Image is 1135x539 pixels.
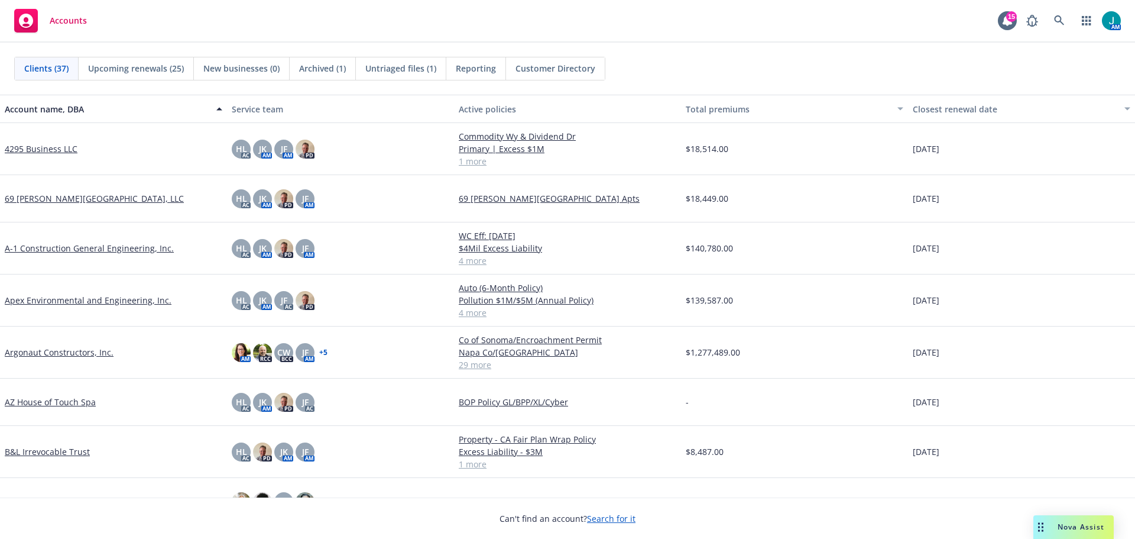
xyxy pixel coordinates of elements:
span: JF [302,242,309,254]
span: JF [302,396,309,408]
span: [DATE] [913,446,939,458]
span: HL [236,294,247,306]
div: Account name, DBA [5,103,209,115]
a: Commodity Wy & Dividend Dr [459,130,676,143]
a: Search [1048,9,1071,33]
img: photo [232,343,251,362]
span: JF [281,143,287,155]
span: New businesses (0) [203,62,280,75]
span: [DATE] [913,242,939,254]
div: Drag to move [1033,515,1048,539]
span: $139,587.00 [686,294,733,306]
a: 4 more [459,306,676,319]
div: Active policies [459,103,676,115]
img: photo [296,140,314,159]
img: photo [274,189,293,208]
span: $18,449.00 [686,192,728,205]
img: photo [253,492,272,511]
a: 4295 Business LLC [5,143,77,155]
img: photo [232,492,251,511]
a: Search for it [587,513,635,524]
a: B&L Irrevocable Trust [5,446,90,458]
a: Argonaut Constructors, Inc. [5,346,113,359]
span: [DATE] [913,143,939,155]
span: $140,780.00 [686,242,733,254]
button: Service team [227,95,454,123]
a: AZ House of Touch Spa [5,396,96,408]
a: Primary | Excess $1M [459,143,676,155]
div: Closest renewal date [913,103,1117,115]
img: photo [253,443,272,461]
a: 69 [PERSON_NAME][GEOGRAPHIC_DATA], LLC [5,192,184,205]
span: JK [280,446,288,458]
button: Total premiums [681,95,908,123]
a: 69 [PERSON_NAME][GEOGRAPHIC_DATA] Apts [459,192,676,205]
span: JF [281,294,287,306]
img: photo [296,291,314,310]
span: JK [259,143,267,155]
span: Can't find an account? [500,512,635,525]
a: Switch app [1075,9,1098,33]
span: - [686,396,689,408]
span: JK [259,192,267,205]
span: $1,277,489.00 [686,346,740,359]
span: [DATE] [913,346,939,359]
span: $8,487.00 [686,446,724,458]
img: photo [253,343,272,362]
span: JF [302,192,309,205]
a: 1 more [459,155,676,167]
span: HL [236,192,247,205]
span: [DATE] [913,192,939,205]
span: CW [277,346,290,359]
span: $18,514.00 [686,143,728,155]
span: JK [280,495,288,508]
span: Untriaged files (1) [365,62,436,75]
a: Napa Co/[GEOGRAPHIC_DATA] [459,346,676,359]
div: Service team [232,103,449,115]
span: Customer Directory [515,62,595,75]
span: HL [236,446,247,458]
span: Upcoming renewals (25) [88,62,184,75]
a: 4 more [459,254,676,267]
span: Clients (37) [24,62,69,75]
span: [DATE] [913,294,939,306]
img: photo [274,239,293,258]
span: [DATE] [913,396,939,408]
span: JK [259,294,267,306]
span: Archived (1) [299,62,346,75]
a: Auto (6-Month Policy) [459,282,676,294]
span: Accounts [50,16,87,25]
a: WC Eff: [DATE] [459,230,676,242]
a: Accounts [9,4,92,37]
span: HL [236,143,247,155]
span: HL [236,396,247,408]
a: Construction Turbo Quote Training Account [5,495,178,508]
span: - [913,495,916,508]
div: Total premiums [686,103,890,115]
span: Nova Assist [1058,522,1104,532]
img: photo [274,393,293,412]
a: + 5 [319,349,327,356]
img: photo [1102,11,1121,30]
a: $4Mil Excess Liability [459,242,676,254]
span: JF [302,346,309,359]
span: HL [236,242,247,254]
a: 1 more [459,458,676,470]
button: Nova Assist [1033,515,1114,539]
div: 15 [1006,11,1017,22]
a: 29 more [459,359,676,371]
span: - [459,495,462,508]
span: JK [259,396,267,408]
a: Report a Bug [1020,9,1044,33]
a: Excess Liability - $3M [459,446,676,458]
a: Apex Environmental and Engineering, Inc. [5,294,171,306]
span: JK [259,242,267,254]
button: Active policies [454,95,681,123]
a: A-1 Construction General Engineering, Inc. [5,242,174,254]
